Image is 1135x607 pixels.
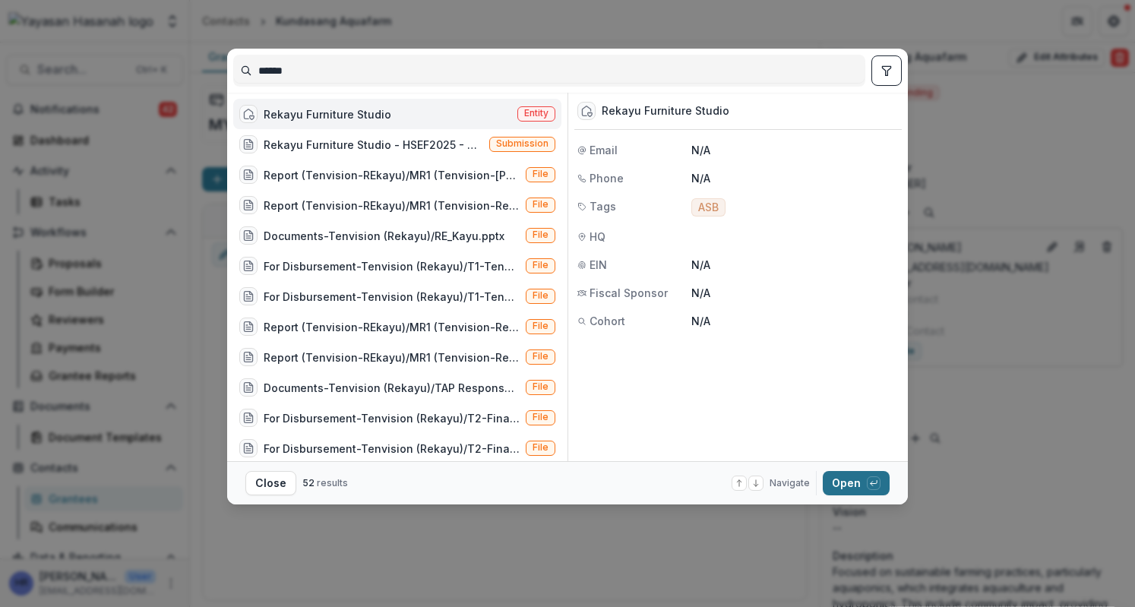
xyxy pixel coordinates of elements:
span: Navigate [770,476,810,490]
div: Report (Tenvision-REkayu)/MR1 (Tenvision-Rekayu)/waste note sanyco.pdf [264,319,520,335]
div: For Disbursement-Tenvision (Rekayu)/T1-Tenvision (Rekayu)/Rental/INV-403-06 TENVISION CONSULTANT_... [264,289,520,305]
p: N/A [691,170,899,186]
div: Rekayu Furniture Studio - HSEF2025 - Asia School of Business [264,137,483,153]
span: Cohort [590,313,625,329]
span: File [533,169,549,179]
div: For Disbursement-Tenvision (Rekayu)/T2-Final (Tenvision-Rekayu)/TENSISIONQTT150423 (2).pdf [264,410,520,426]
div: For Disbursement-Tenvision (Rekayu)/T2-Final (Tenvision-Rekayu)/Additional Docs/WOOD WASTE COLLEC... [264,441,520,457]
div: Report (Tenvision-REkayu)/MR1 (Tenvision-Rekayu)/M1-Submission.pdf [264,349,520,365]
span: Email [590,142,618,158]
span: 52 [302,477,315,488]
span: File [533,260,549,270]
span: File [533,229,549,240]
span: Fiscal Sponsor [590,285,668,301]
span: HQ [590,229,605,245]
button: Open [823,471,890,495]
button: toggle filters [871,55,902,86]
span: results [317,477,348,488]
span: Entity [524,108,549,119]
span: Tags [590,198,616,214]
span: File [533,412,549,422]
span: File [533,351,549,362]
div: Documents-Tenvision (Rekayu)/RE_Kayu.pptx [264,228,504,244]
span: Submission [496,138,549,149]
p: N/A [691,257,899,273]
div: Report (Tenvision-REkayu)/MR1 (Tenvision-[PERSON_NAME])/WhatsApp Image [DATE] at 22.50.26_177eb19... [264,167,520,183]
p: N/A [691,142,899,158]
span: File [533,442,549,453]
div: For Disbursement-Tenvision (Rekayu)/T1-Tenvision (Rekayu)/QUOTATION ADVANCED TOOLS.pdf [264,258,520,274]
div: Documents-Tenvision (Rekayu)/TAP Response-Rekayu .xlsx [264,380,520,396]
p: N/A [691,313,899,329]
span: Phone [590,170,624,186]
button: Close [245,471,296,495]
span: File [533,290,549,301]
div: Rekayu Furniture Studio [264,106,391,122]
span: File [533,199,549,210]
span: File [533,321,549,331]
div: Rekayu Furniture Studio [602,105,729,118]
span: EIN [590,257,607,273]
p: N/A [691,285,899,301]
div: Report (Tenvision-REkayu)/MR1 (Tenvision-Rekayu)/THE STAR YOUNGWOODPRENEUR 118.jpg [264,198,520,213]
span: ASB [698,201,719,214]
span: File [533,381,549,392]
